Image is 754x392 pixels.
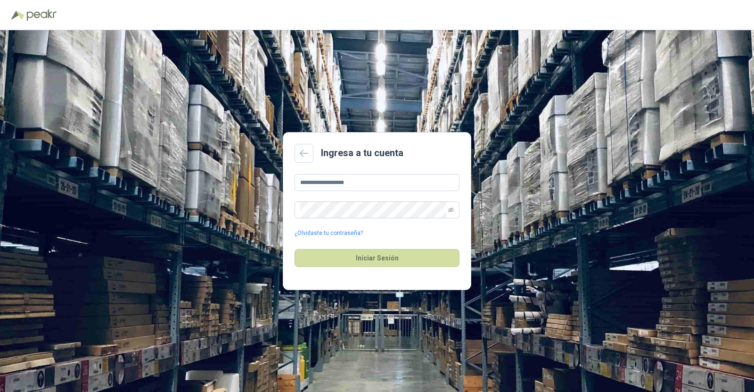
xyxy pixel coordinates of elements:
[321,146,403,160] h2: Ingresa a tu cuenta
[448,207,454,213] span: eye-invisible
[26,9,57,21] img: Peakr
[11,10,25,20] img: Logo
[295,229,363,238] a: ¿Olvidaste tu contraseña?
[295,249,459,267] button: Iniciar Sesión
